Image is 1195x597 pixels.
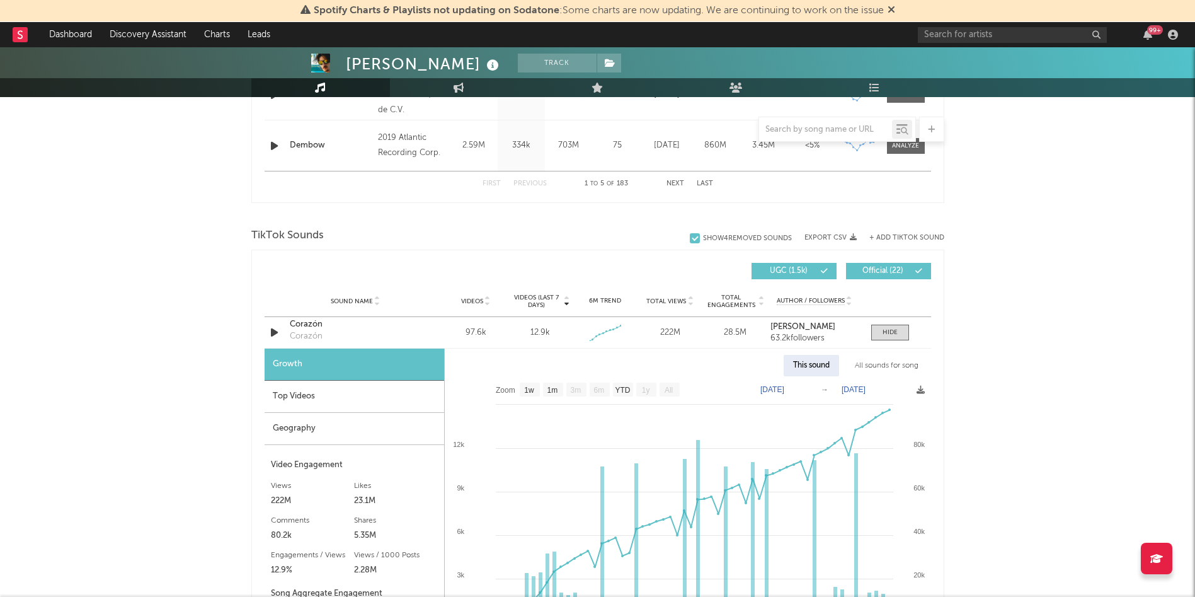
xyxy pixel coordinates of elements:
[770,323,835,331] strong: [PERSON_NAME]
[607,181,614,187] span: of
[271,528,355,543] div: 80.2k
[615,386,630,395] text: YTD
[524,386,534,395] text: 1w
[791,139,833,152] div: <5%
[770,323,858,332] a: [PERSON_NAME]
[447,327,505,339] div: 97.6k
[590,181,598,187] span: to
[265,413,444,445] div: Geography
[706,294,757,309] span: Total Engagements
[595,139,639,152] div: 75
[354,563,438,578] div: 2.28M
[101,22,195,47] a: Discovery Assistant
[483,180,501,187] button: First
[646,139,688,152] div: [DATE]
[354,494,438,509] div: 23.1M
[845,355,928,376] div: All sounds for song
[548,139,589,152] div: 703M
[530,327,550,339] div: 12.9k
[453,441,464,448] text: 12k
[496,386,515,395] text: Zoom
[913,484,925,492] text: 60k
[913,528,925,535] text: 40k
[251,228,324,243] span: TikTok Sounds
[777,297,845,305] span: Author / Followers
[697,180,713,187] button: Last
[743,139,785,152] div: 3.45M
[869,235,944,241] button: + Add TikTok Sound
[457,528,464,535] text: 6k
[759,125,892,135] input: Search by song name or URL
[513,180,547,187] button: Previous
[694,139,736,152] div: 860M
[271,563,355,578] div: 12.9%
[888,6,895,16] span: Dismiss
[354,548,438,563] div: Views / 1000 Posts
[271,494,355,509] div: 222M
[290,318,421,331] a: Corazón
[857,235,944,241] button: + Add TikTok Sound
[354,513,438,528] div: Shares
[354,528,438,543] div: 5.35M
[461,298,483,305] span: Videos
[846,263,931,279] button: Official(22)
[1147,25,1163,35] div: 99 +
[314,6,559,16] span: Spotify Charts & Playlists not updating on Sodatone
[346,54,502,74] div: [PERSON_NAME]
[641,327,699,339] div: 222M
[290,139,372,152] a: Dembow
[752,263,837,279] button: UGC(1.5k)
[572,177,641,192] div: 1 5 183
[918,27,1107,43] input: Search for artists
[804,234,857,241] button: Export CSV
[457,571,464,579] text: 3k
[271,458,438,473] div: Video Engagement
[760,385,784,394] text: [DATE]
[854,267,912,275] span: Official ( 22 )
[770,334,858,343] div: 63.2k followers
[457,484,464,492] text: 9k
[314,6,884,16] span: : Some charts are now updating. We are continuing to work on the issue
[576,296,634,306] div: 6M Trend
[290,330,323,343] div: Corazón
[501,139,542,152] div: 334k
[271,548,355,563] div: Engagements / Views
[265,349,444,381] div: Growth
[518,54,597,72] button: Track
[703,235,792,243] div: Show 4 Removed Sounds
[511,294,562,309] span: Videos (last 7 days)
[784,355,839,376] div: This sound
[570,386,581,395] text: 3m
[641,386,649,395] text: 1y
[354,478,438,494] div: Likes
[842,385,866,394] text: [DATE]
[666,180,684,187] button: Next
[454,139,495,152] div: 2.59M
[913,571,925,579] text: 20k
[40,22,101,47] a: Dashboard
[265,381,444,413] div: Top Videos
[646,298,686,305] span: Total Views
[378,130,447,161] div: 2019 Atlantic Recording Corp.
[821,385,828,394] text: →
[195,22,239,47] a: Charts
[547,386,557,395] text: 1m
[271,478,355,494] div: Views
[1143,30,1152,40] button: 99+
[593,386,604,395] text: 6m
[706,327,764,339] div: 28.5M
[664,386,672,395] text: All
[271,513,355,528] div: Comments
[239,22,279,47] a: Leads
[760,267,818,275] span: UGC ( 1.5k )
[331,298,373,305] span: Sound Name
[913,441,925,448] text: 80k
